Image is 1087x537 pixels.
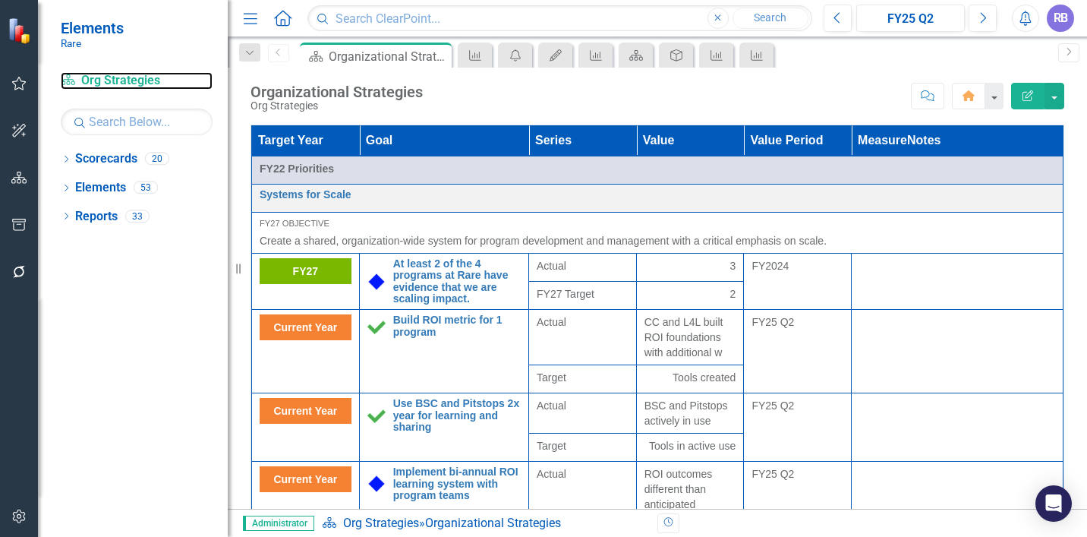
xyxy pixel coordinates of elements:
span: Actual [537,398,629,413]
td: Double-Click to Edit Right Click for Context Menu [252,184,1063,212]
a: Elements [75,179,126,197]
div: FY25 Q2 [751,314,843,330]
span: FY27 Target [537,286,629,302]
p: Current Year [260,466,351,492]
td: Double-Click to Edit [529,310,637,365]
img: Update Required [367,475,386,493]
span: Search [754,11,786,24]
td: Double-Click to Edit Right Click for Context Menu [359,253,528,310]
td: Double-Click to Edit [252,393,360,462]
img: ClearPoint Strategy [8,17,34,43]
span: 3 [730,258,736,273]
span: Tools in active use [649,438,736,453]
td: Double-Click to Edit [529,393,637,434]
span: ROI outcomes different than anticipated [644,466,736,512]
td: Double-Click to Edit [529,434,637,462]
span: Target [537,438,629,453]
td: Double-Click to Edit Right Click for Context Menu [359,310,528,393]
td: Double-Click to Edit [636,310,744,365]
td: Double-Click to Edit [529,462,637,517]
span: FY22 Priorities [260,161,1055,176]
img: At or Above Target [367,406,386,425]
td: Double-Click to Edit [636,393,744,434]
button: Search [733,8,808,29]
span: Administrator [243,516,314,531]
div: FY25 Q2 [751,466,843,482]
div: 20 [145,153,169,166]
div: FY27 Objective [260,217,1055,229]
td: Double-Click to Edit [252,212,1063,253]
button: RB [1047,5,1074,32]
span: CC and L4L built ROI foundations with additional w [644,314,736,360]
a: Scorecards [75,150,137,168]
span: BSC and Pitstops actively in use [644,398,736,428]
td: Double-Click to Edit [852,253,1063,310]
small: Rare [61,37,124,49]
span: 2 [730,286,736,302]
td: Double-Click to Edit Right Click for Context Menu [359,393,528,462]
span: Actual [537,258,629,273]
div: 33 [125,210,150,223]
a: Use BSC and Pitstops 2x year for learning and sharing [393,398,521,433]
td: Double-Click to Edit [852,310,1063,393]
td: Double-Click to Edit [252,253,360,310]
a: At least 2 of the 4 programs at Rare have evidence that we are scaling impact. [393,258,521,305]
div: Organizational Strategies [329,47,448,66]
span: Actual [537,466,629,482]
p: FY27 [260,258,351,284]
td: Double-Click to Edit [529,365,637,393]
div: Organizational Strategies [250,84,423,100]
div: 53 [134,182,158,194]
td: Double-Click to Edit [636,253,744,281]
span: Create a shared, organization-wide system for program development and management with a critical ... [260,235,827,247]
span: Elements [61,19,124,37]
input: Search ClearPoint... [307,5,812,32]
span: Tools created [673,370,736,385]
td: Double-Click to Edit [636,365,744,393]
p: Current Year [260,398,351,424]
td: Double-Click to Edit [529,282,637,310]
div: » [322,515,646,532]
span: Target [537,370,629,385]
div: FY2024 [751,258,843,273]
td: Double-Click to Edit [252,156,1063,184]
input: Search Below... [61,109,213,135]
img: Update Required [367,273,386,291]
div: FY25 Q2 [751,398,843,413]
a: Reports [75,208,118,226]
a: Org Strategies [61,72,213,90]
td: Double-Click to Edit [852,393,1063,462]
a: Build ROI metric for 1 program [393,314,521,338]
td: Double-Click to Edit [636,282,744,310]
img: At or Above Target [367,317,386,336]
td: Double-Click to Edit [529,253,637,281]
a: Implement bi-annual ROI learning system with program teams [393,466,521,501]
span: Actual [537,314,629,330]
td: Double-Click to Edit [636,462,744,517]
div: FY25 Q2 [862,10,959,28]
p: Current Year [260,314,351,340]
div: Org Strategies [250,100,423,112]
td: Double-Click to Edit [636,434,744,462]
td: Double-Click to Edit [252,310,360,393]
div: Organizational Strategies [425,516,561,530]
div: Open Intercom Messenger [1035,485,1072,522]
a: Systems for Scale [260,189,1055,201]
button: FY25 Q2 [856,5,965,32]
a: Org Strategies [343,516,419,530]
